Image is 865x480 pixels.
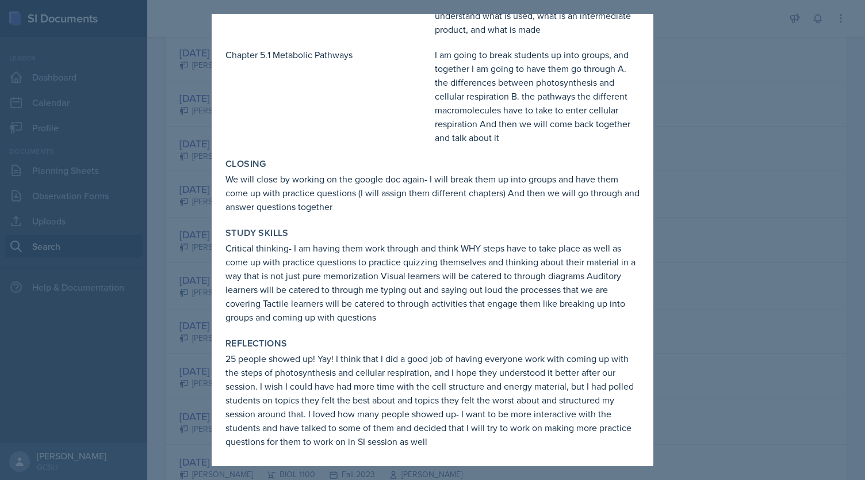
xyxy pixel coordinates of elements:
div: I am going to break students up into groups, and together I am going to have them go through A. t... [435,48,640,144]
label: Closing [225,158,266,170]
div: We will close by working on the google doc again- I will break them up into groups and have them ... [225,172,640,214]
label: Reflections [225,338,287,349]
div: Chapter 5.1 Metabolic Pathways [225,48,430,144]
div: 25 people showed up! Yay! I think that I did a good job of having everyone work with coming up wi... [225,352,640,448]
div: Critical thinking- I am having them work through and think WHY steps have to take place as well a... [225,241,640,324]
label: Study Skills [225,227,289,239]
